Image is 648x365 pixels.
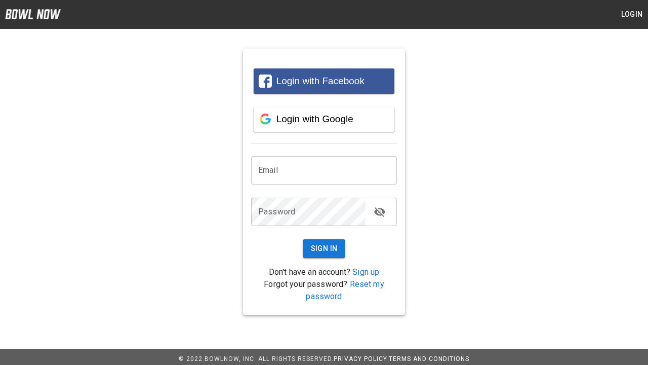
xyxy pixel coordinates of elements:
[254,68,394,94] button: Login with Facebook
[251,278,397,303] p: Forgot your password?
[334,355,387,362] a: Privacy Policy
[276,76,364,86] span: Login with Facebook
[389,355,469,362] a: Terms and Conditions
[251,266,397,278] p: Don't have an account?
[254,106,394,132] button: Login with Google
[303,239,346,258] button: Sign In
[179,355,334,362] span: © 2022 BowlNow, Inc. All Rights Reserved.
[306,279,384,301] a: Reset my password
[276,114,353,124] span: Login with Google
[616,5,648,24] button: Login
[352,267,379,277] a: Sign up
[370,202,390,222] button: toggle password visibility
[5,9,61,19] img: logo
